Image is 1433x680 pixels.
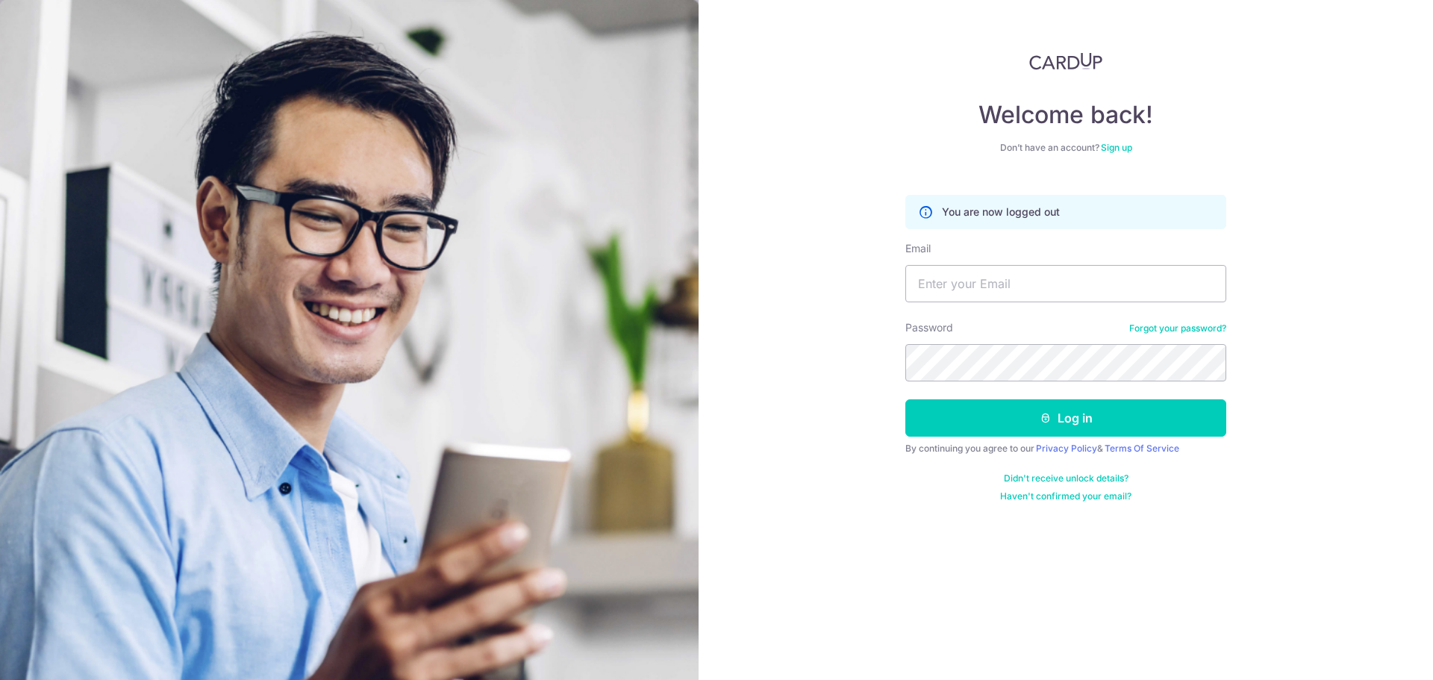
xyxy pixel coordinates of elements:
div: Don’t have an account? [905,142,1226,154]
label: Password [905,320,953,335]
a: Forgot your password? [1129,322,1226,334]
input: Enter your Email [905,265,1226,302]
a: Didn't receive unlock details? [1004,472,1128,484]
h4: Welcome back! [905,100,1226,130]
button: Log in [905,399,1226,437]
a: Privacy Policy [1036,443,1097,454]
p: You are now logged out [942,205,1060,219]
a: Terms Of Service [1105,443,1179,454]
div: By continuing you agree to our & [905,443,1226,455]
a: Sign up [1101,142,1132,153]
label: Email [905,241,931,256]
img: CardUp Logo [1029,52,1102,70]
a: Haven't confirmed your email? [1000,490,1131,502]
